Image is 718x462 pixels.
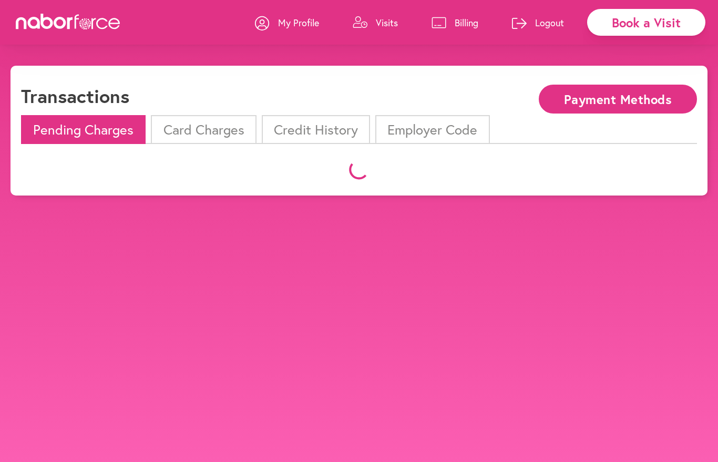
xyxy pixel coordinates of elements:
div: Book a Visit [587,9,705,36]
li: Card Charges [151,115,256,144]
a: My Profile [255,7,319,38]
p: Billing [455,16,478,29]
li: Employer Code [375,115,489,144]
p: Visits [376,16,398,29]
li: Credit History [262,115,370,144]
p: My Profile [278,16,319,29]
a: Visits [353,7,398,38]
a: Billing [432,7,478,38]
button: Payment Methods [539,85,697,114]
p: Logout [535,16,564,29]
a: Logout [512,7,564,38]
h1: Transactions [21,85,129,107]
li: Pending Charges [21,115,146,144]
a: Payment Methods [539,93,697,103]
